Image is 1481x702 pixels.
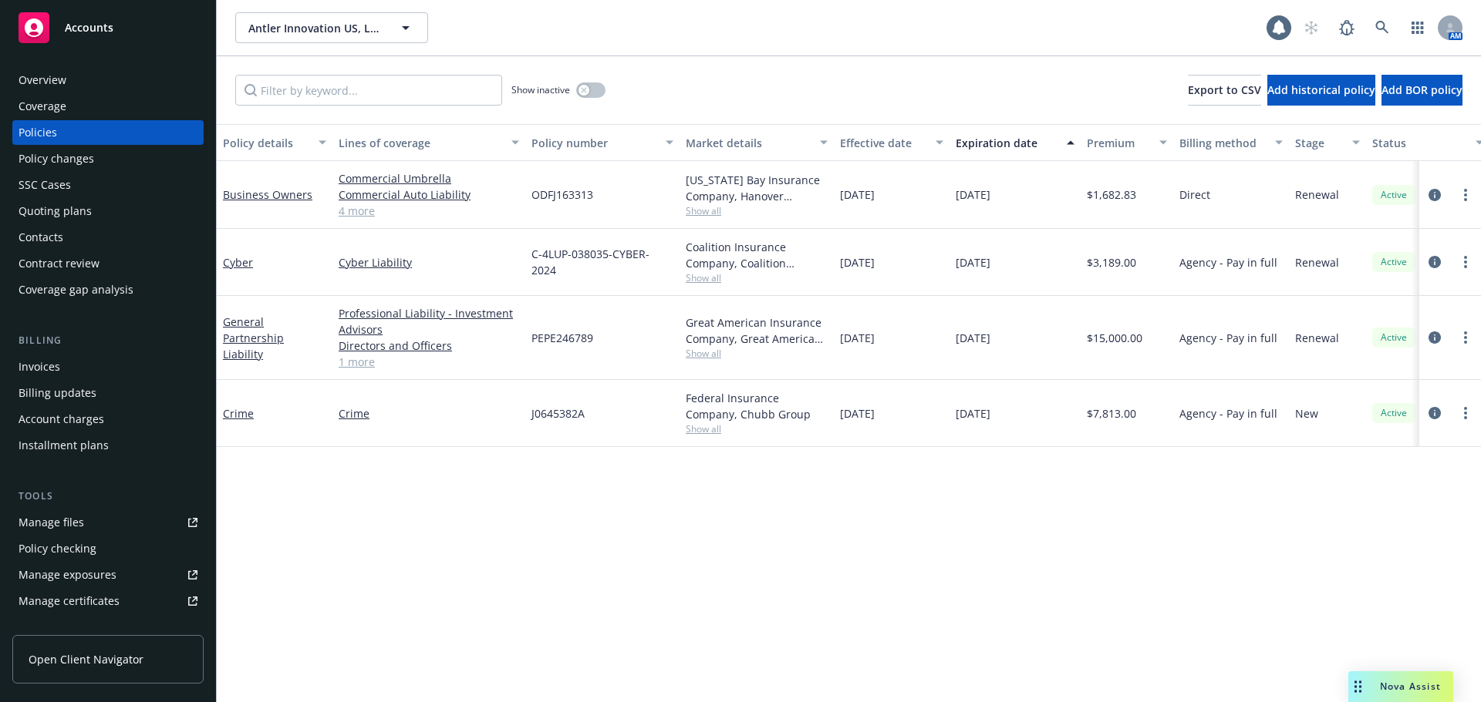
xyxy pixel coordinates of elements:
[12,489,204,504] div: Tools
[19,277,133,302] div: Coverage gap analysis
[1289,124,1366,161] button: Stage
[956,330,990,346] span: [DATE]
[19,354,60,379] div: Invoices
[686,390,828,422] div: Federal Insurance Company, Chubb Group
[531,186,593,203] span: ODFJ163313
[1372,135,1466,151] div: Status
[1378,188,1409,202] span: Active
[1456,186,1475,204] a: more
[1425,253,1444,271] a: circleInformation
[217,124,332,161] button: Policy details
[1267,82,1375,97] span: Add historical policy
[332,124,525,161] button: Lines of coverage
[1087,254,1136,270] span: $3,189.00
[19,120,57,145] div: Policies
[686,239,828,271] div: Coalition Insurance Company, Coalition Insurance Solutions (Carrier)
[686,314,828,347] div: Great American Insurance Company, Great American Insurance Group
[834,124,950,161] button: Effective date
[12,146,204,171] a: Policy changes
[1380,680,1441,693] span: Nova Assist
[840,330,875,346] span: [DATE]
[12,251,204,276] a: Contract review
[19,199,92,223] div: Quoting plans
[12,433,204,458] a: Installment plans
[19,173,71,197] div: SSC Cases
[339,135,502,151] div: Lines of coverage
[1087,135,1150,151] div: Premium
[1179,135,1266,151] div: Billing method
[12,94,204,119] a: Coverage
[1348,671,1453,702] button: Nova Assist
[1295,330,1339,346] span: Renewal
[1425,186,1444,204] a: circleInformation
[1378,331,1409,344] span: Active
[19,433,109,458] div: Installment plans
[531,405,585,422] span: J0645382A
[19,68,66,92] div: Overview
[1425,404,1444,422] a: circleInformation
[1179,186,1210,203] span: Direct
[339,305,519,338] a: Professional Liability - Investment Advisors
[840,405,875,422] span: [DATE]
[686,422,828,435] span: Show all
[19,536,96,561] div: Policy checking
[531,135,656,151] div: Policy number
[840,186,875,203] span: [DATE]
[531,246,673,278] span: C-4LUP-038035-CYBER-2024
[12,333,204,348] div: Billing
[339,405,519,422] a: Crime
[339,254,519,270] a: Cyber Liability
[1179,254,1277,270] span: Agency - Pay in full
[12,407,204,432] a: Account charges
[339,203,519,219] a: 4 more
[12,381,204,405] a: Billing updates
[1378,255,1409,269] span: Active
[1296,12,1327,43] a: Start snowing
[19,615,96,640] div: Manage claims
[12,225,204,250] a: Contacts
[12,173,204,197] a: SSC Cases
[12,589,204,613] a: Manage certificates
[950,124,1081,161] button: Expiration date
[1381,82,1462,97] span: Add BOR policy
[12,615,204,640] a: Manage claims
[1173,124,1289,161] button: Billing method
[19,563,116,587] div: Manage exposures
[19,510,84,535] div: Manage files
[235,75,502,106] input: Filter by keyword...
[686,271,828,284] span: Show all
[1381,75,1462,106] button: Add BOR policy
[339,338,519,354] a: Directors and Officers
[65,22,113,34] span: Accounts
[1295,135,1343,151] div: Stage
[686,347,828,360] span: Show all
[1295,186,1339,203] span: Renewal
[1179,330,1277,346] span: Agency - Pay in full
[1188,82,1261,97] span: Export to CSV
[248,20,382,36] span: Antler Innovation US, LLC
[223,187,312,202] a: Business Owners
[12,199,204,223] a: Quoting plans
[223,135,309,151] div: Policy details
[223,255,253,270] a: Cyber
[19,381,96,405] div: Billing updates
[1087,405,1136,422] span: $7,813.00
[686,172,828,204] div: [US_STATE] Bay Insurance Company, Hanover Insurance Group
[1378,406,1409,420] span: Active
[686,204,828,217] span: Show all
[1295,405,1318,422] span: New
[956,254,990,270] span: [DATE]
[1456,404,1475,422] a: more
[12,68,204,92] a: Overview
[12,120,204,145] a: Policies
[19,146,94,171] div: Policy changes
[1456,253,1475,271] a: more
[19,94,66,119] div: Coverage
[1081,124,1173,161] button: Premium
[1179,405,1277,422] span: Agency - Pay in full
[686,135,811,151] div: Market details
[511,83,570,96] span: Show inactive
[12,563,204,587] span: Manage exposures
[840,254,875,270] span: [DATE]
[235,12,428,43] button: Antler Innovation US, LLC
